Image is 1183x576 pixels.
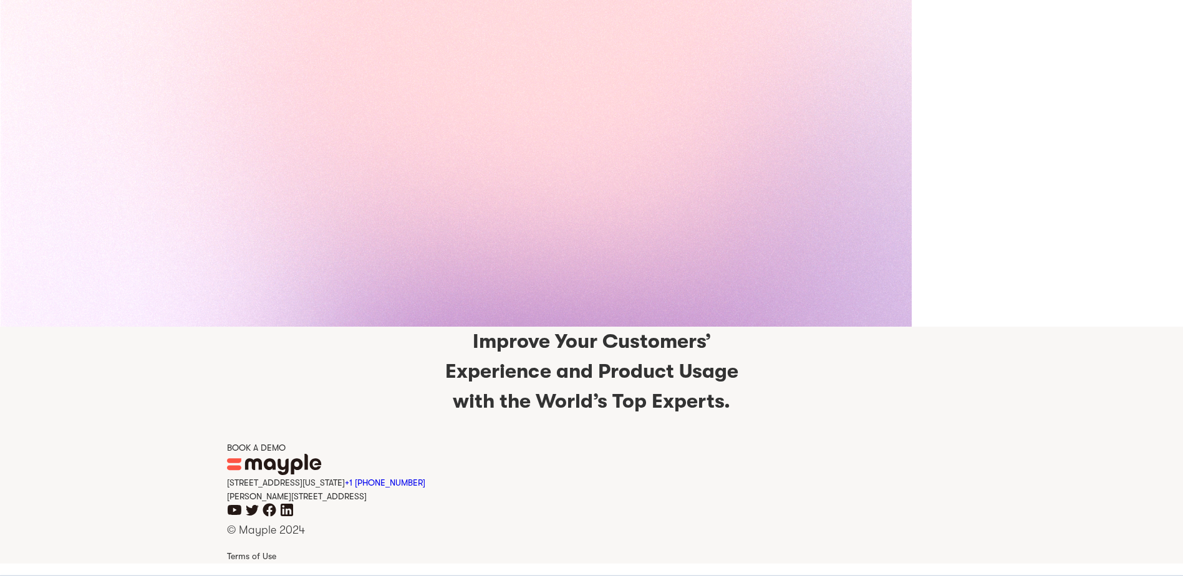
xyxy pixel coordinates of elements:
[227,509,242,519] a: youtube icon
[345,478,425,487] a: Call Mayple
[227,475,957,502] div: [STREET_ADDRESS][US_STATE] [PERSON_NAME][STREET_ADDRESS]
[262,509,277,519] a: facebook icon
[244,509,259,519] a: twitter icon
[227,454,322,475] img: mayple-logo
[227,522,957,539] p: © Mayple 2024
[227,327,957,416] h2: Improve Your Customers’ Experience and Product Usage with the World’s Top Experts.
[279,509,294,519] a: linkedin icon
[227,549,957,564] a: Terms of Use
[227,441,957,454] div: BOOK A DEMO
